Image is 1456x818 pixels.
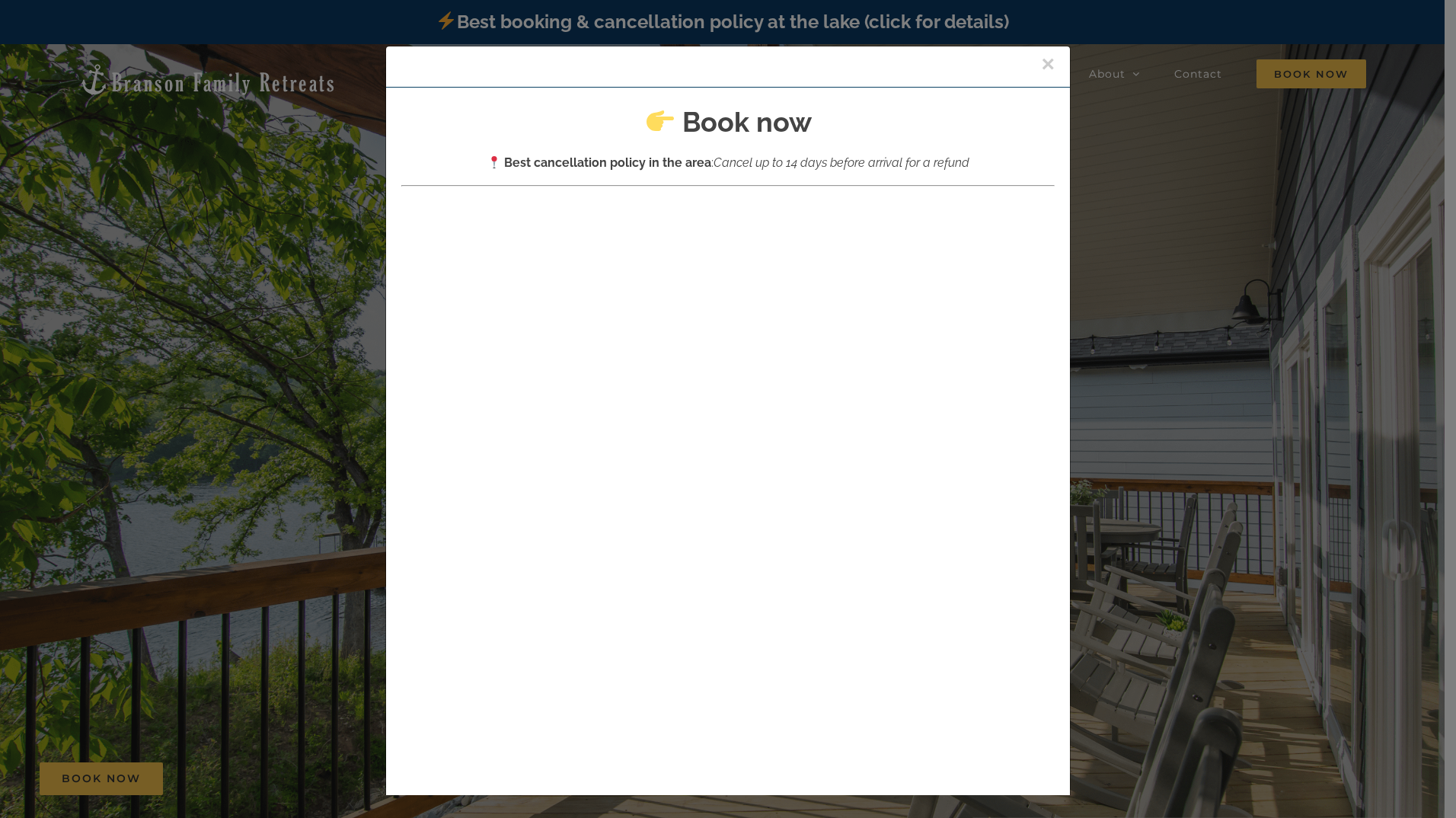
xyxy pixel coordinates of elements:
[488,156,500,168] img: 📍
[647,107,674,135] img: 👉
[682,106,812,138] strong: Book now
[401,153,1055,173] p: :
[401,222,1055,740] iframe: Book Now [Branson Family Retreats] - Booking/Inquiry Widget
[1041,53,1055,75] button: Close
[714,155,969,170] em: Cancel up to 14 days before arrival for a refund
[504,155,711,170] strong: Best cancellation policy in the area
